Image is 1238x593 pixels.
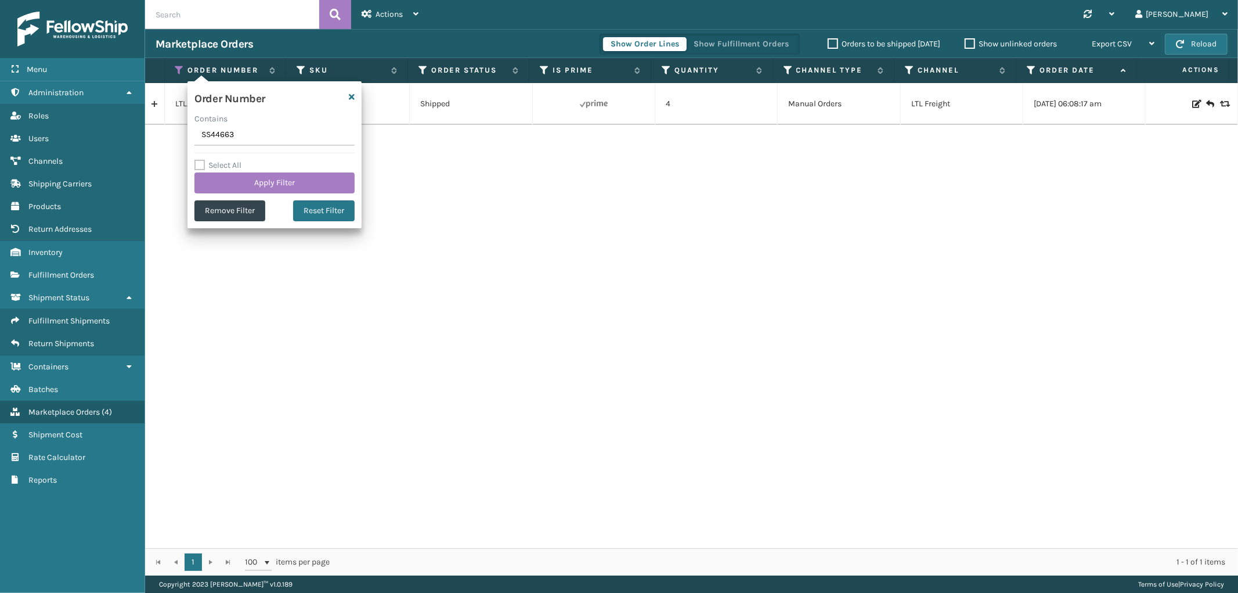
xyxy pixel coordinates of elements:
button: Remove Filter [194,200,265,221]
span: Shipment Cost [28,430,82,440]
span: Actions [376,9,403,19]
label: Order Number [187,65,264,76]
span: Batches [28,384,58,394]
span: 100 [245,556,262,568]
label: Order Status [431,65,507,76]
img: logo [17,12,128,46]
button: Show Fulfillment Orders [686,37,796,51]
h3: Marketplace Orders [156,37,253,51]
p: Copyright 2023 [PERSON_NAME]™ v 1.0.189 [159,576,293,593]
span: Administration [28,88,84,98]
span: Rate Calculator [28,452,85,462]
td: [DATE] 06:08:17 am [1023,83,1146,125]
span: Inventory [28,247,63,257]
span: Export CSV [1092,39,1132,49]
label: Show unlinked orders [965,39,1057,49]
span: items per page [245,554,330,571]
span: Shipment Status [28,293,89,303]
a: 1 [185,554,202,571]
input: Type the text you wish to filter on [194,125,355,146]
button: Reset Filter [293,200,355,221]
span: Users [28,134,49,143]
a: LTL.SS44663 [175,98,221,110]
div: 1 - 1 of 1 items [346,556,1225,568]
a: Privacy Policy [1180,580,1224,588]
span: Shipping Carriers [28,179,92,189]
span: Actions [1142,60,1226,80]
span: ( 4 ) [102,407,112,417]
button: Show Order Lines [603,37,687,51]
button: Apply Filter [194,172,355,193]
label: SKU [309,65,385,76]
label: Order Date [1040,65,1116,76]
label: Is Prime [553,65,629,76]
label: Channel [918,65,994,76]
h4: Order Number [194,88,265,106]
span: Roles [28,111,49,121]
i: Edit [1192,100,1199,108]
label: Select All [194,160,241,170]
span: Return Addresses [28,224,92,234]
td: LTL Freight [901,83,1023,125]
span: Return Shipments [28,339,94,348]
span: Marketplace Orders [28,407,100,417]
div: | [1138,576,1224,593]
span: Fulfillment Orders [28,270,94,280]
td: 4 [655,83,778,125]
button: Reload [1165,34,1228,55]
a: Terms of Use [1138,580,1178,588]
span: Reports [28,475,57,485]
span: Products [28,202,61,211]
i: Create Return Label [1206,98,1213,110]
label: Contains [194,113,228,125]
label: Quantity [674,65,750,76]
td: Manual Orders [778,83,900,125]
label: Channel Type [796,65,872,76]
span: Fulfillment Shipments [28,316,110,326]
span: Menu [27,64,47,74]
td: Shipped [410,83,532,125]
span: Containers [28,362,68,372]
i: Replace [1220,100,1227,108]
span: Channels [28,156,63,166]
label: Orders to be shipped [DATE] [828,39,940,49]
